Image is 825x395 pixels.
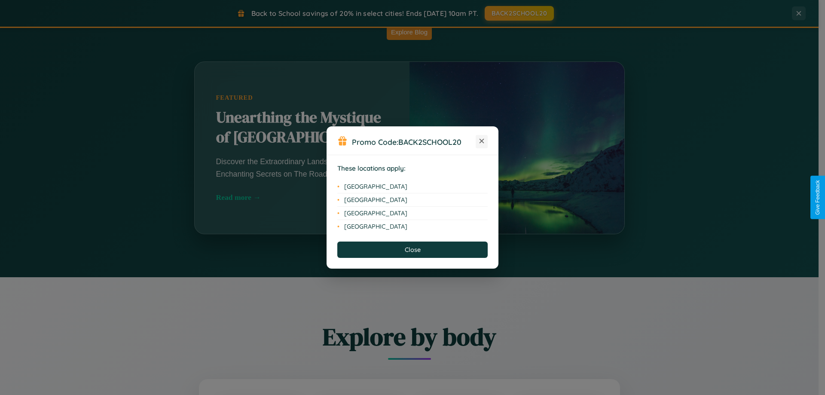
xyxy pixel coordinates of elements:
li: [GEOGRAPHIC_DATA] [337,193,488,207]
li: [GEOGRAPHIC_DATA] [337,220,488,233]
b: BACK2SCHOOL20 [398,137,461,147]
li: [GEOGRAPHIC_DATA] [337,207,488,220]
li: [GEOGRAPHIC_DATA] [337,180,488,193]
div: Give Feedback [815,180,821,215]
h3: Promo Code: [352,137,476,147]
strong: These locations apply: [337,164,406,172]
button: Close [337,242,488,258]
